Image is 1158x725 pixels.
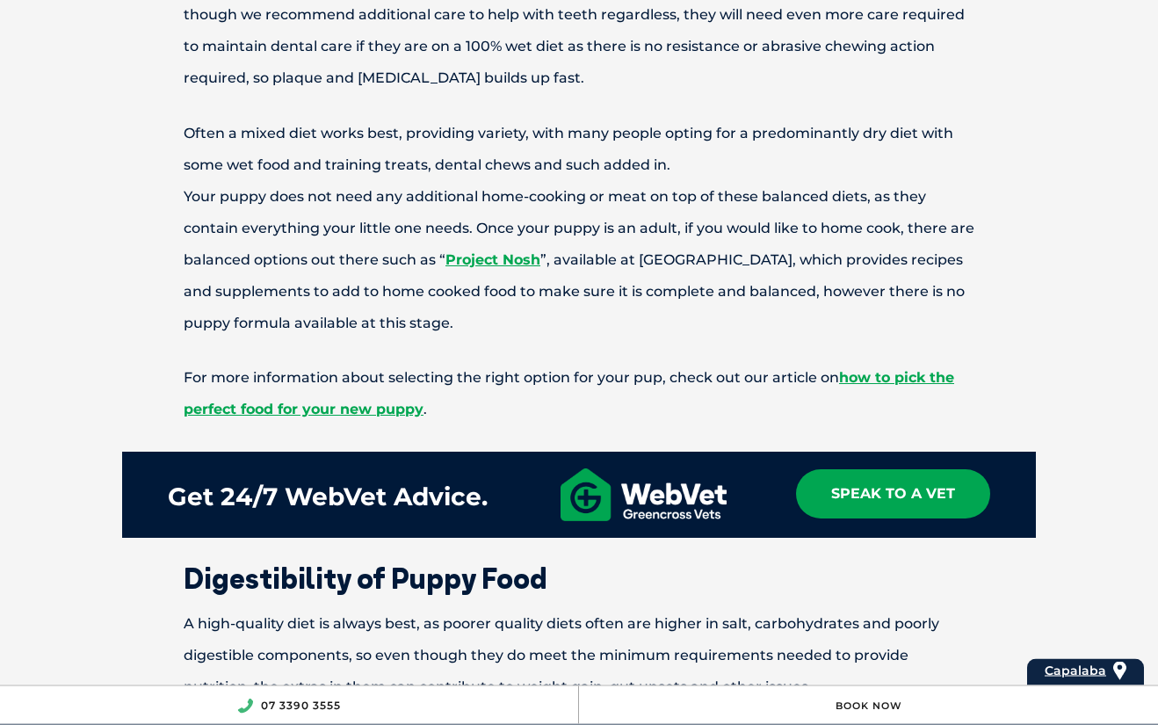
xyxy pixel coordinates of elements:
img: GXV_WebVet_Horizontal_White.png [561,469,727,522]
img: location_pin.svg [1113,662,1126,681]
a: Speak To A Vet [796,470,990,519]
a: Project Nosh [445,252,540,269]
a: Book Now [836,700,902,712]
p: A high-quality diet is always best, as poorer quality diets often are higher in salt, carbohydrat... [122,609,1036,704]
div: Get 24/7 WebVet Advice. [168,470,488,526]
a: 07 3390 3555 [261,699,341,712]
a: Capalaba [1045,659,1106,683]
h2: Digestibility of Puppy Food [122,565,1036,593]
span: Capalaba [1045,663,1106,678]
p: Often a mixed diet works best, providing variety, with many people opting for a predominantly dry... [122,119,1036,340]
p: For more information about selecting the right option for your pup, check out our article on . [122,363,1036,426]
img: location_phone.svg [237,699,253,714]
